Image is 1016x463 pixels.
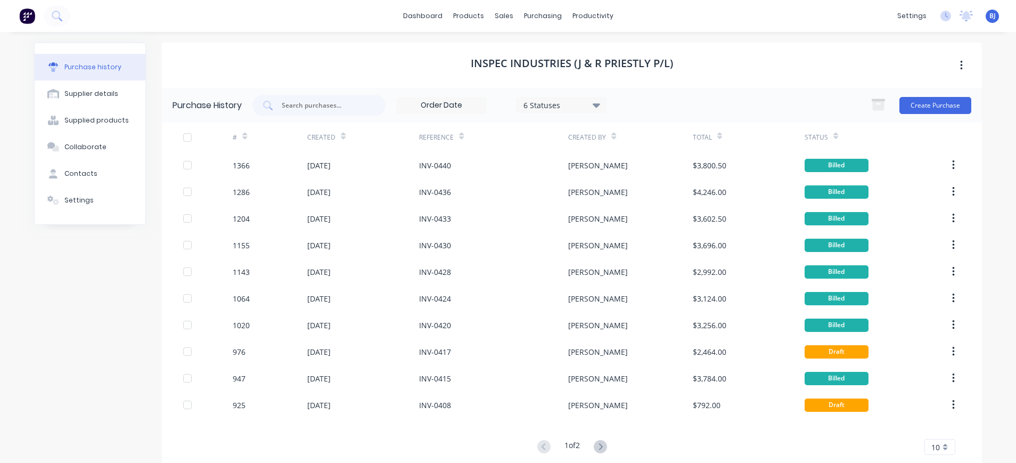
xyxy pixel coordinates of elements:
[568,400,628,411] div: [PERSON_NAME]
[693,186,726,198] div: $4,246.00
[892,8,932,24] div: settings
[233,213,250,224] div: 1204
[233,400,245,411] div: 925
[805,212,868,225] div: Billed
[233,133,237,142] div: #
[805,239,868,252] div: Billed
[64,142,106,152] div: Collaborate
[805,265,868,279] div: Billed
[419,320,451,331] div: INV-0420
[693,213,726,224] div: $3,602.50
[35,80,145,107] button: Supplier details
[35,160,145,187] button: Contacts
[307,133,335,142] div: Created
[233,320,250,331] div: 1020
[307,240,331,251] div: [DATE]
[307,160,331,171] div: [DATE]
[397,98,486,113] input: Order Date
[19,8,35,24] img: Factory
[419,266,451,278] div: INV-0428
[568,186,628,198] div: [PERSON_NAME]
[568,133,606,142] div: Created By
[419,186,451,198] div: INV-0436
[805,319,868,332] div: Billed
[899,97,971,114] button: Create Purchase
[568,213,628,224] div: [PERSON_NAME]
[471,57,673,70] h1: Inspec Industries (J & R Priestly P/L)
[805,133,828,142] div: Status
[448,8,489,24] div: products
[64,169,97,178] div: Contacts
[307,346,331,358] div: [DATE]
[307,400,331,411] div: [DATE]
[419,240,451,251] div: INV-0430
[173,99,242,112] div: Purchase History
[805,372,868,385] div: Billed
[233,346,245,358] div: 976
[419,373,451,384] div: INV-0415
[568,373,628,384] div: [PERSON_NAME]
[398,8,448,24] a: dashboard
[567,8,619,24] div: productivity
[35,54,145,80] button: Purchase history
[419,346,451,358] div: INV-0417
[693,320,726,331] div: $3,256.00
[568,320,628,331] div: [PERSON_NAME]
[931,442,940,453] span: 10
[693,266,726,278] div: $2,992.00
[307,320,331,331] div: [DATE]
[805,292,868,305] div: Billed
[307,293,331,304] div: [DATE]
[693,373,726,384] div: $3,784.00
[307,213,331,224] div: [DATE]
[568,240,628,251] div: [PERSON_NAME]
[568,346,628,358] div: [PERSON_NAME]
[233,160,250,171] div: 1366
[419,400,451,411] div: INV-0408
[419,213,451,224] div: INV-0433
[805,399,868,412] div: Draft
[693,240,726,251] div: $3,696.00
[805,159,868,172] div: Billed
[307,266,331,278] div: [DATE]
[64,89,118,99] div: Supplier details
[805,345,868,359] div: Draft
[568,293,628,304] div: [PERSON_NAME]
[693,160,726,171] div: $3,800.50
[568,160,628,171] div: [PERSON_NAME]
[35,134,145,160] button: Collaborate
[989,11,996,21] span: BJ
[64,116,129,125] div: Supplied products
[419,293,451,304] div: INV-0424
[64,62,121,72] div: Purchase history
[419,133,454,142] div: Reference
[64,196,94,205] div: Settings
[693,133,712,142] div: Total
[233,266,250,278] div: 1143
[35,187,145,214] button: Settings
[233,240,250,251] div: 1155
[419,160,451,171] div: INV-0440
[489,8,519,24] div: sales
[805,185,868,199] div: Billed
[523,99,600,110] div: 6 Statuses
[233,186,250,198] div: 1286
[693,293,726,304] div: $3,124.00
[693,400,720,411] div: $792.00
[307,186,331,198] div: [DATE]
[35,107,145,134] button: Supplied products
[519,8,567,24] div: purchasing
[307,373,331,384] div: [DATE]
[281,100,369,111] input: Search purchases...
[233,373,245,384] div: 947
[568,266,628,278] div: [PERSON_NAME]
[233,293,250,304] div: 1064
[693,346,726,358] div: $2,464.00
[564,440,580,455] div: 1 of 2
